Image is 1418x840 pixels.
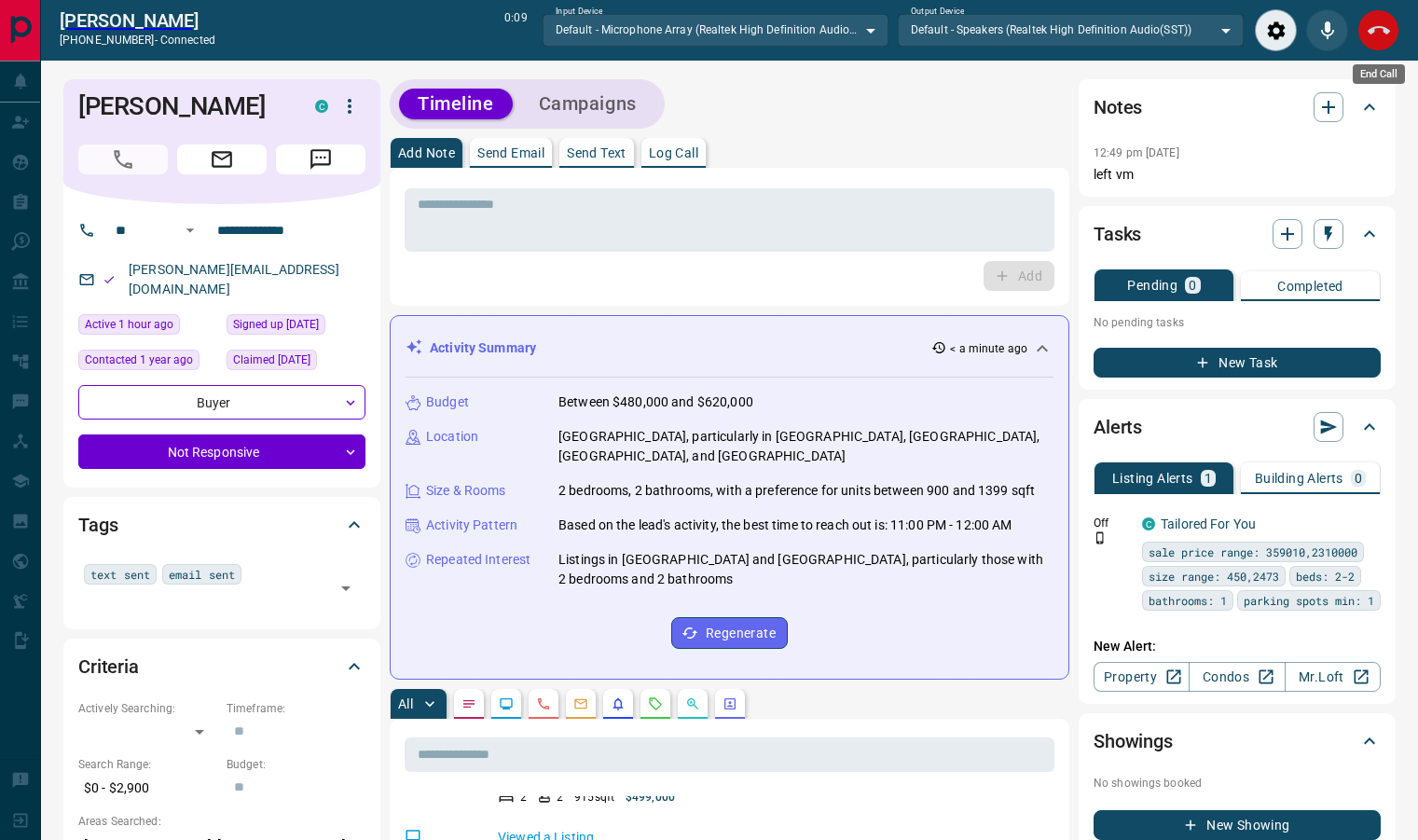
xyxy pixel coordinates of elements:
p: Completed [1277,280,1343,293]
p: 915 sqft [574,789,614,806]
svg: Lead Browsing Activity [499,696,514,711]
p: 2 [520,789,527,806]
span: Call [78,145,168,174]
p: Send Email [477,146,544,159]
p: 0 [1189,279,1196,292]
p: Building Alerts [1255,472,1343,485]
span: sale price range: 359010,2310000 [1149,543,1357,561]
div: Tue Aug 12 2025 [78,314,217,340]
button: New Task [1094,348,1381,378]
p: Repeated Interest [426,550,530,570]
div: Notes [1094,85,1381,130]
a: Tailored For You [1161,516,1256,531]
p: No showings booked [1094,775,1381,792]
div: Default - Speakers (Realtek High Definition Audio(SST)) [898,14,1244,46]
svg: Opportunities [685,696,700,711]
div: Wed Jan 05 2022 [227,314,365,340]
h2: Criteria [78,652,139,682]
svg: Requests [648,696,663,711]
h2: Alerts [1094,412,1142,442]
div: Wed Jan 05 2022 [227,350,365,376]
p: Areas Searched: [78,813,365,830]
p: Log Call [649,146,698,159]
p: [PHONE_NUMBER] - [60,32,215,48]
div: Audio Settings [1255,9,1297,51]
div: End Call [1353,64,1405,84]
div: Criteria [78,644,365,689]
h1: [PERSON_NAME] [78,91,287,121]
button: Timeline [399,89,513,119]
p: $499,000 [626,789,675,806]
div: Not Responsive [78,434,365,469]
svg: Agent Actions [723,696,737,711]
a: Condos [1189,662,1285,692]
div: Activity Summary< a minute ago [406,331,1053,365]
svg: Push Notification Only [1094,531,1107,544]
p: No pending tasks [1094,309,1381,337]
p: 0:09 [504,9,527,51]
p: 0 [1355,472,1362,485]
span: size range: 450,2473 [1149,567,1279,585]
button: Campaigns [520,89,655,119]
p: 1 [1205,472,1212,485]
svg: Notes [461,696,476,711]
span: parking spots min: 1 [1244,591,1374,610]
p: 2 [557,789,563,806]
span: Email [177,145,267,174]
div: condos.ca [315,100,328,113]
p: Activity Summary [430,338,536,358]
button: New Showing [1094,810,1381,840]
label: Output Device [911,6,964,18]
a: [PERSON_NAME][EMAIL_ADDRESS][DOMAIN_NAME] [129,262,339,296]
h2: Showings [1094,726,1173,756]
span: Claimed [DATE] [233,351,310,369]
div: Tags [78,503,365,547]
div: Default - Microphone Array (Realtek High Definition Audio(SST)) [543,14,888,46]
div: Buyer [78,385,365,420]
button: Open [333,575,359,601]
p: Add Note [398,146,455,159]
span: text sent [90,565,150,584]
a: [PERSON_NAME] [60,9,215,32]
p: Between $480,000 and $620,000 [558,392,753,412]
div: End Call [1357,9,1399,51]
p: Size & Rooms [426,481,506,501]
span: bathrooms: 1 [1149,591,1227,610]
button: Open [179,219,201,241]
p: Send Text [567,146,626,159]
p: Actively Searching: [78,700,217,717]
p: Based on the lead's activity, the best time to reach out is: 11:00 PM - 12:00 AM [558,516,1012,535]
p: Timeframe: [227,700,365,717]
p: New Alert: [1094,637,1381,656]
p: $0 - $2,900 [78,773,217,804]
div: Thu Jun 20 2024 [78,350,217,376]
p: Search Range: [78,756,217,773]
span: Signed up [DATE] [233,315,319,334]
span: Message [276,145,365,174]
span: connected [160,34,215,47]
p: Budget [426,392,469,412]
h2: Tasks [1094,219,1141,249]
span: Active 1 hour ago [85,315,173,334]
h2: Tags [78,510,117,540]
div: Showings [1094,719,1381,764]
p: < a minute ago [950,340,1027,357]
svg: Email Valid [103,273,116,286]
p: Location [426,427,478,447]
p: Budget: [227,756,365,773]
p: left vm [1094,165,1381,185]
div: Tasks [1094,212,1381,256]
a: Property [1094,662,1190,692]
span: Contacted 1 year ago [85,351,193,369]
div: condos.ca [1142,517,1155,530]
a: Mr.Loft [1285,662,1381,692]
div: Alerts [1094,405,1381,449]
div: Mute [1306,9,1348,51]
p: Off [1094,515,1131,531]
p: All [398,697,413,710]
h2: Notes [1094,92,1142,122]
p: 2 bedrooms, 2 bathrooms, with a preference for units between 900 and 1399 sqft [558,481,1035,501]
svg: Calls [536,696,551,711]
span: beds: 2-2 [1296,567,1355,585]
